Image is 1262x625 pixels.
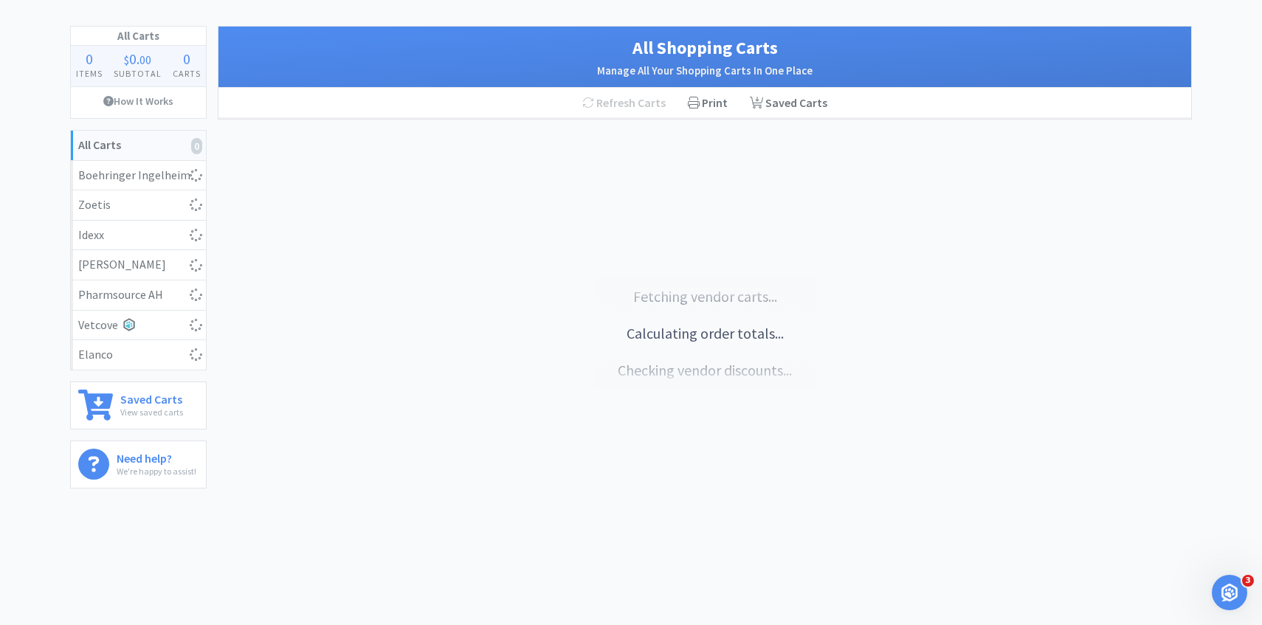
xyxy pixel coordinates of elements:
a: Zoetis [71,190,206,221]
span: 0 [183,49,190,68]
i: 0 [191,138,202,154]
a: Elanco [71,340,206,370]
span: $ [124,52,129,67]
div: Zoetis [78,196,199,215]
div: Elanco [78,345,199,365]
a: Saved CartsView saved carts [70,381,207,429]
a: Saved Carts [739,88,838,119]
iframe: Intercom live chat [1212,575,1247,610]
div: Boehringer Ingelheim [78,166,199,185]
h2: Manage All Your Shopping Carts In One Place [233,62,1176,80]
div: [PERSON_NAME] [78,255,199,274]
strong: All Carts [78,137,121,152]
div: Print [677,88,739,119]
span: 0 [86,49,93,68]
a: Vetcove [71,311,206,341]
a: How It Works [71,87,206,115]
h4: Carts [167,66,206,80]
h6: Saved Carts [120,390,183,405]
span: 0 [129,49,137,68]
h6: Need help? [117,449,196,464]
a: All Carts0 [71,131,206,161]
div: Vetcove [78,316,199,335]
h1: All Carts [71,27,206,46]
a: [PERSON_NAME] [71,250,206,280]
span: 3 [1242,575,1254,587]
h1: All Shopping Carts [233,34,1176,62]
a: Idexx [71,221,206,251]
a: Boehringer Ingelheim [71,161,206,191]
h4: Subtotal [108,66,168,80]
span: 00 [139,52,151,67]
div: Refresh Carts [571,88,677,119]
div: Idexx [78,226,199,245]
p: View saved carts [120,405,183,419]
h4: Items [71,66,108,80]
p: We're happy to assist! [117,464,196,478]
div: . [108,52,168,66]
div: Pharmsource AH [78,286,199,305]
a: Pharmsource AH [71,280,206,311]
